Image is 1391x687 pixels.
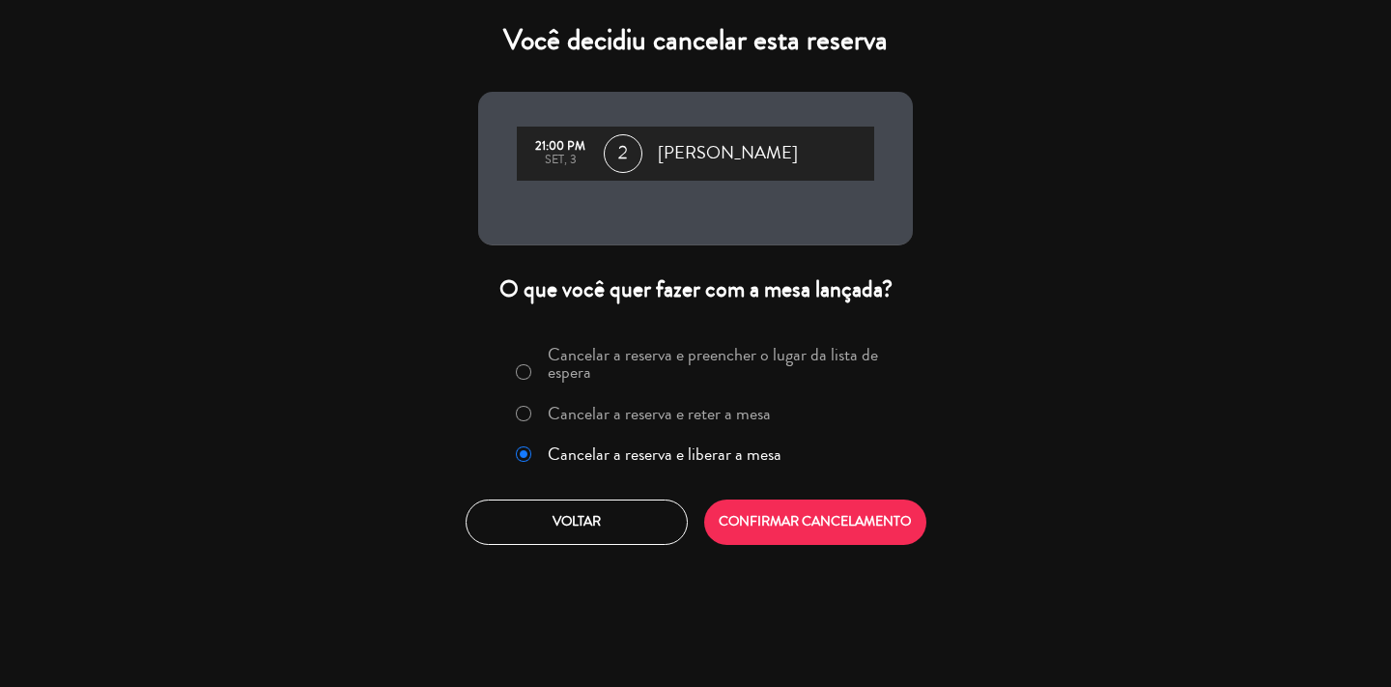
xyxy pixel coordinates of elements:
[478,274,913,304] div: O que você quer fazer com a mesa lançada?
[548,445,781,463] label: Cancelar a reserva e liberar a mesa
[658,139,798,168] span: [PERSON_NAME]
[548,405,771,422] label: Cancelar a reserva e reter a mesa
[704,500,926,545] button: CONFIRMAR CANCELAMENTO
[604,134,642,173] span: 2
[466,500,688,545] button: Voltar
[478,23,913,58] h4: Você decidiu cancelar esta reserva
[548,346,901,381] label: Cancelar a reserva e preencher o lugar da lista de espera
[526,154,594,167] div: set, 3
[526,140,594,154] div: 21:00 PM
